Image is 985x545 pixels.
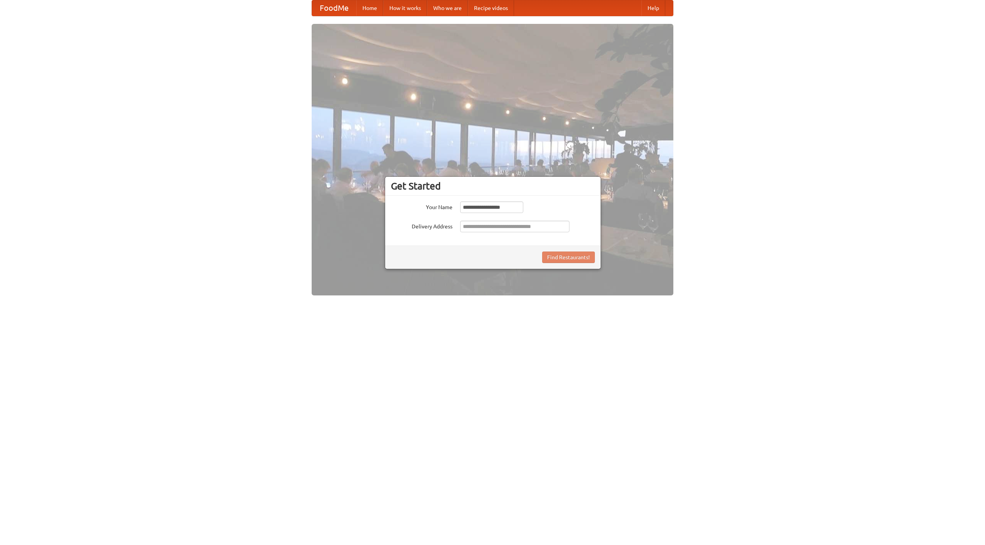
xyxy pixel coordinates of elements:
button: Find Restaurants! [542,252,595,263]
a: Who we are [427,0,468,16]
label: Delivery Address [391,221,452,230]
a: How it works [383,0,427,16]
a: Home [356,0,383,16]
a: Help [641,0,665,16]
label: Your Name [391,201,452,211]
h3: Get Started [391,180,595,192]
a: FoodMe [312,0,356,16]
a: Recipe videos [468,0,514,16]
